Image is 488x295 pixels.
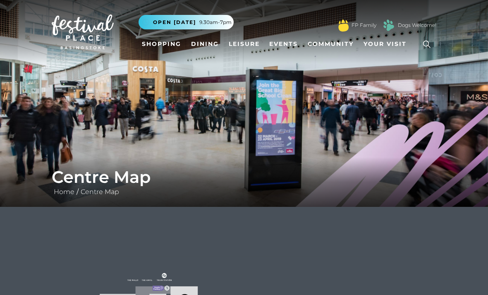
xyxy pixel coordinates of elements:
[199,19,232,26] span: 9.30am-7pm
[52,188,77,196] a: Home
[352,22,376,29] a: FP Family
[79,188,121,196] a: Centre Map
[52,167,436,187] h1: Centre Map
[139,36,184,52] a: Shopping
[266,36,301,52] a: Events
[225,36,263,52] a: Leisure
[188,36,222,52] a: Dining
[364,40,407,48] span: Your Visit
[360,36,414,52] a: Your Visit
[52,14,114,49] img: Festival Place Logo
[398,22,436,29] a: Dogs Welcome!
[139,15,234,29] button: Open [DATE] 9.30am-7pm
[45,167,443,197] div: /
[153,19,196,26] span: Open [DATE]
[304,36,357,52] a: Community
